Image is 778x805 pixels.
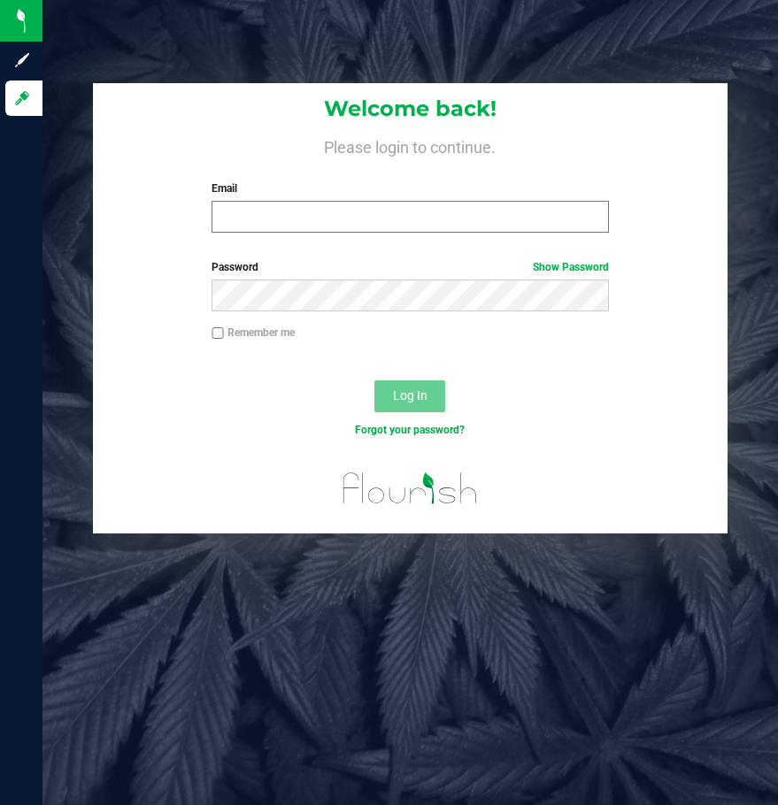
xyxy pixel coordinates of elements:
[393,388,428,402] span: Log In
[13,89,31,107] inline-svg: Log in
[355,424,465,436] a: Forgot your password?
[212,325,295,341] label: Remember me
[533,261,609,273] a: Show Password
[212,327,224,340] input: Remember me
[93,97,728,120] h1: Welcome back!
[212,261,258,273] span: Password
[331,456,489,520] img: flourish_logo.svg
[93,134,728,156] h4: Please login to continue.
[212,180,608,196] label: Email
[374,380,445,412] button: Log In
[13,51,31,69] inline-svg: Sign up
